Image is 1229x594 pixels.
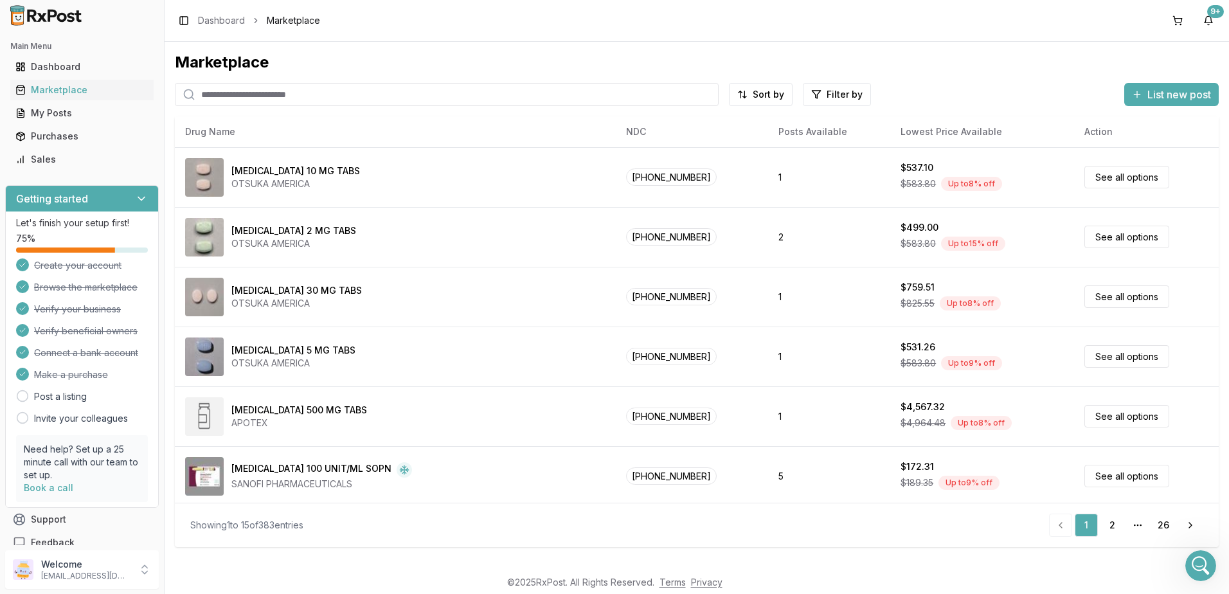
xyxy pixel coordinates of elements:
span: $825.55 [901,297,935,310]
a: See all options [1084,226,1169,248]
span: [PHONE_NUMBER] [626,348,717,365]
a: See all options [1084,285,1169,308]
p: Need help? Set up a 25 minute call with our team to set up. [24,443,140,482]
div: Showing 1 to 15 of 383 entries [190,519,303,532]
span: [PHONE_NUMBER] [626,228,717,246]
span: Filter by [827,88,863,101]
span: Create your account [34,259,121,272]
img: Abilify 10 MG TABS [185,158,224,197]
a: 26 [1152,514,1175,537]
button: Emoji picker [20,421,30,431]
span: Connect a bank account [34,346,138,359]
a: See all options [1084,405,1169,428]
span: Marketplace [267,14,320,27]
a: Post a listing [34,390,87,403]
div: i have [MEDICAL_DATA] 10mg in the cart [46,56,247,96]
div: Up to 15 % off [941,237,1005,251]
td: 1 [768,386,890,446]
textarea: Message… [11,394,246,416]
div: [MEDICAL_DATA] 30 MG TABS [231,284,362,297]
div: i can wait fie that till next week too [67,98,247,126]
th: Lowest Price Available [890,116,1074,147]
button: List new post [1124,83,1219,106]
a: Book a call [24,482,73,493]
a: See all options [1084,465,1169,487]
div: i can wait fie that till next week too [78,105,237,118]
div: If you like? [21,173,69,186]
div: Up to 9 % off [938,476,1000,490]
th: NDC [616,116,768,147]
p: Welcome [41,558,130,571]
div: OTSUKA AMERICA [231,357,355,370]
div: $4,567.32 [901,401,945,413]
div: Up to 8 % off [940,296,1001,310]
div: yeah so there is no shipping fee [93,212,237,224]
td: 2 [768,207,890,267]
td: 1 [768,147,890,207]
div: Manuel says… [10,17,247,56]
div: Purchases [15,130,148,143]
th: Action [1074,116,1219,147]
span: Verify your business [34,303,121,316]
div: Manuel says… [10,242,247,306]
a: Privacy [691,577,722,588]
a: 2 [1100,514,1124,537]
a: My Posts [10,102,154,125]
img: Abilify 5 MG TABS [185,337,224,376]
span: [PHONE_NUMBER] [626,288,717,305]
button: go back [8,5,33,30]
div: [MEDICAL_DATA] 5 MG TABS [231,344,355,357]
button: 9+ [1198,10,1219,31]
span: List new post [1147,87,1211,102]
iframe: Intercom live chat [1185,550,1216,581]
th: Drug Name [175,116,616,147]
div: OTSUKA AMERICA [231,237,356,250]
div: Ill reserve the [MEDICAL_DATA] just in case so no one buys it [21,352,201,377]
td: 1 [768,267,890,327]
h2: Main Menu [10,41,154,51]
div: OTSUKA AMERICA [231,177,360,190]
img: Abilify 30 MG TABS [185,278,224,316]
div: Up to 8 % off [951,416,1012,430]
span: Make a purchase [34,368,108,381]
a: Dashboard [198,14,245,27]
a: Go to next page [1178,514,1203,537]
a: See all options [1084,345,1169,368]
div: Sales [15,153,148,166]
span: [PHONE_NUMBER] [626,408,717,425]
div: Marketplace [15,84,148,96]
span: $583.80 [901,177,936,190]
button: Sort by [729,83,793,106]
a: Sales [10,148,154,171]
div: yeah so there is no shipping fee [82,204,247,232]
div: APOTEX [231,417,367,429]
span: Browse the marketplace [34,281,138,294]
div: LUIS says… [10,204,247,242]
img: User avatar [13,559,33,580]
th: Posts Available [768,116,890,147]
span: Verify beneficial owners [34,325,138,337]
h3: Getting started [16,191,88,206]
img: Profile image for Manuel [37,7,57,28]
div: Ill reserve the [MEDICAL_DATA] just in case so no one buys it [10,344,211,384]
nav: breadcrumb [198,14,320,27]
button: Sales [5,149,159,170]
div: OTSUKA AMERICA [231,297,362,310]
span: [PHONE_NUMBER] [626,168,717,186]
span: [PHONE_NUMBER] [626,467,717,485]
div: $499.00 [901,221,938,234]
div: [MEDICAL_DATA] 10 MG TABS [231,165,360,177]
div: LUIS says… [10,305,247,344]
div: Dashboard [15,60,148,73]
div: [MEDICAL_DATA] 2 MG TABS [231,224,356,237]
nav: pagination [1049,514,1203,537]
span: $189.35 [901,476,933,489]
p: [EMAIL_ADDRESS][DOMAIN_NAME] [41,571,130,581]
div: Marketplace [175,52,1219,73]
a: See all options [1084,166,1169,188]
span: Feedback [31,536,75,549]
div: [MEDICAL_DATA] 500 MG TABS [231,404,367,417]
div: Or if you find something else you need then maybe we can submit [DATE] but if you dont we can hol... [10,242,211,296]
a: List new post [1124,89,1219,102]
img: Admelog SoloStar 100 UNIT/ML SOPN [185,457,224,496]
